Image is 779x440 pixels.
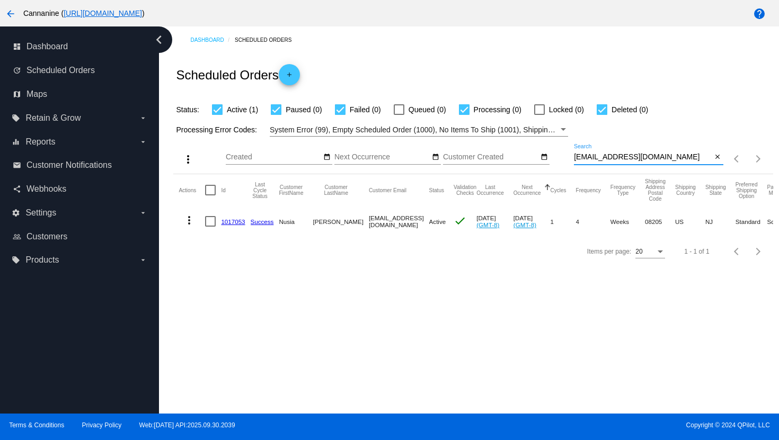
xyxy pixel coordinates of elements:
span: 20 [635,248,642,255]
div: 1 - 1 of 1 [684,248,709,255]
span: Webhooks [26,184,66,194]
input: Customer Created [443,153,538,161]
a: Terms & Conditions [9,421,64,429]
button: Change sorting for LastProcessingCycleId [251,182,270,199]
span: Scheduled Orders [26,66,95,75]
span: Active [429,218,446,225]
span: Maps [26,89,47,99]
i: equalizer [12,138,20,146]
span: Failed (0) [350,103,381,116]
a: Scheduled Orders [235,32,301,48]
a: [URL][DOMAIN_NAME] [64,9,142,17]
a: email Customer Notifications [13,157,147,174]
i: email [13,161,21,169]
span: Reports [25,137,55,147]
i: dashboard [13,42,21,51]
mat-cell: [EMAIL_ADDRESS][DOMAIN_NAME] [369,206,429,237]
i: share [13,185,21,193]
mat-icon: help [753,7,766,20]
a: (GMT-8) [514,221,536,228]
span: Processing Error Codes: [176,125,257,134]
mat-cell: [DATE] [514,206,551,237]
button: Change sorting for PreferredShippingOption [736,182,758,199]
mat-icon: more_vert [182,153,194,166]
span: Locked (0) [549,103,584,116]
a: Success [251,218,274,225]
h2: Scheduled Orders [176,64,299,85]
mat-icon: date_range [432,153,439,161]
mat-icon: date_range [541,153,548,161]
i: people_outline [13,232,21,241]
button: Clear [712,152,723,163]
button: Previous page [727,241,748,262]
span: Queued (0) [409,103,446,116]
button: Change sorting for NextOccurrenceUtc [514,184,541,196]
i: arrow_drop_down [139,114,147,122]
i: local_offer [12,256,20,264]
a: Dashboard [190,32,235,48]
i: update [13,66,21,75]
span: Customer Notifications [26,160,112,170]
mat-cell: NJ [705,206,736,237]
button: Change sorting for FrequencyType [610,184,635,196]
mat-header-cell: Actions [179,174,205,206]
button: Change sorting for Cycles [551,187,566,193]
button: Change sorting for Status [429,187,444,193]
a: (GMT-8) [476,221,499,228]
a: map Maps [13,86,147,103]
a: dashboard Dashboard [13,38,147,55]
span: Products [25,255,59,265]
mat-cell: US [675,206,705,237]
span: Retain & Grow [25,113,81,123]
mat-cell: [DATE] [476,206,514,237]
span: Copyright © 2024 QPilot, LLC [399,421,770,429]
mat-header-cell: Validation Checks [454,174,476,206]
button: Change sorting for ShippingPostcode [645,178,666,202]
input: Search [574,153,712,161]
mat-cell: [PERSON_NAME] [313,206,369,237]
mat-icon: more_vert [183,214,196,227]
button: Change sorting for Id [221,187,225,193]
i: chevron_left [151,31,167,48]
a: share Webhooks [13,181,147,197]
button: Previous page [727,148,748,169]
mat-icon: arrow_back [4,7,17,20]
mat-select: Items per page: [635,248,665,256]
mat-icon: add [283,71,296,84]
div: Items per page: [587,248,631,255]
button: Change sorting for CustomerLastName [313,184,359,196]
mat-cell: 08205 [645,206,675,237]
span: Settings [25,208,56,218]
button: Change sorting for CustomerEmail [369,187,406,193]
mat-cell: Weeks [610,206,645,237]
mat-cell: Standard [736,206,767,237]
mat-cell: Nusia [279,206,313,237]
mat-select: Filter by Processing Error Codes [270,123,568,137]
a: Privacy Policy [82,421,122,429]
mat-icon: close [714,153,721,161]
mat-icon: date_range [323,153,331,161]
span: Status: [176,105,199,114]
button: Next page [748,241,769,262]
a: update Scheduled Orders [13,62,147,79]
mat-icon: check [454,214,466,227]
mat-cell: 4 [576,206,610,237]
a: people_outline Customers [13,228,147,245]
button: Change sorting for Frequency [576,187,601,193]
span: Dashboard [26,42,68,51]
input: Created [226,153,321,161]
a: Web:[DATE] API:2025.09.30.2039 [139,421,235,429]
button: Next page [748,148,769,169]
a: 1017053 [221,218,245,225]
span: Active (1) [227,103,258,116]
input: Next Occurrence [334,153,430,161]
button: Change sorting for ShippingState [705,184,726,196]
i: arrow_drop_down [139,138,147,146]
i: settings [12,209,20,217]
span: Processing (0) [474,103,521,116]
span: Cannanine ( ) [23,9,145,17]
span: Paused (0) [286,103,322,116]
button: Change sorting for CustomerFirstName [279,184,303,196]
mat-cell: 1 [551,206,576,237]
button: Change sorting for ShippingCountry [675,184,696,196]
